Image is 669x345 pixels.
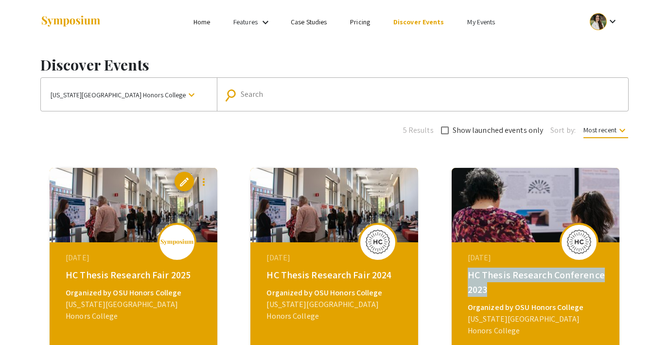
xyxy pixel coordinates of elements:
img: hc-thesis-research-conference-2023_eventLogo_a967bc_.jpg [564,230,594,254]
div: [US_STATE][GEOGRAPHIC_DATA] Honors College [66,299,204,322]
mat-icon: Expand account dropdown [607,16,618,27]
a: Case Studies [291,18,327,26]
img: hc-thesis-research-fair-2024_eventLogo_c6927e_.jpg [363,230,392,254]
a: Pricing [350,18,370,26]
div: [DATE] [66,252,204,264]
span: 5 Results [403,125,434,136]
mat-icon: Expand Features list [260,17,271,28]
img: Symposium by ForagerOne [40,15,101,28]
a: Discover Events [393,18,444,26]
span: Show launched events only [453,125,544,136]
img: hc-thesis-research-fair-2025_eventCoverPhoto_d7496f__thumb.jpg [50,168,217,242]
mat-icon: keyboard_arrow_down [186,89,197,101]
div: Organized by OSU Honors College [468,302,606,313]
div: HC Thesis Research Conference 2023 [468,268,606,297]
mat-icon: Search [226,87,240,104]
img: hc-thesis-research-conference-2023_eventCoverPhoto_bbabb8__thumb.jpg [452,168,619,242]
mat-icon: more_vert [198,176,210,188]
div: HC Thesis Research Fair 2024 [266,268,405,282]
a: My Events [467,18,495,26]
span: [US_STATE][GEOGRAPHIC_DATA] Honors College [51,86,186,104]
div: HC Thesis Research Fair 2025 [66,268,204,282]
img: logo_v2.png [160,239,194,246]
a: Features [233,18,258,26]
button: [US_STATE][GEOGRAPHIC_DATA] Honors College [41,78,217,111]
div: Organized by OSU Honors College [66,287,204,299]
div: [DATE] [468,252,606,264]
div: Organized by OSU Honors College [266,287,405,299]
mat-icon: keyboard_arrow_down [616,125,628,136]
span: Most recent [583,126,628,138]
h1: Discover Events [40,56,629,73]
img: hc-thesis-research-fair-2024_eventCoverPhoto_8521ba__thumb.jpg [250,168,418,242]
span: Sort by: [550,125,576,136]
div: [DATE] [266,252,405,264]
div: [US_STATE][GEOGRAPHIC_DATA] Honors College [468,313,606,337]
div: [US_STATE][GEOGRAPHIC_DATA] Honors College [266,299,405,322]
iframe: Chat [7,301,41,338]
button: Most recent [576,121,636,139]
a: Home [194,18,210,26]
span: edit [178,176,190,188]
button: edit [175,172,194,191]
button: Expand account dropdown [580,11,629,33]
